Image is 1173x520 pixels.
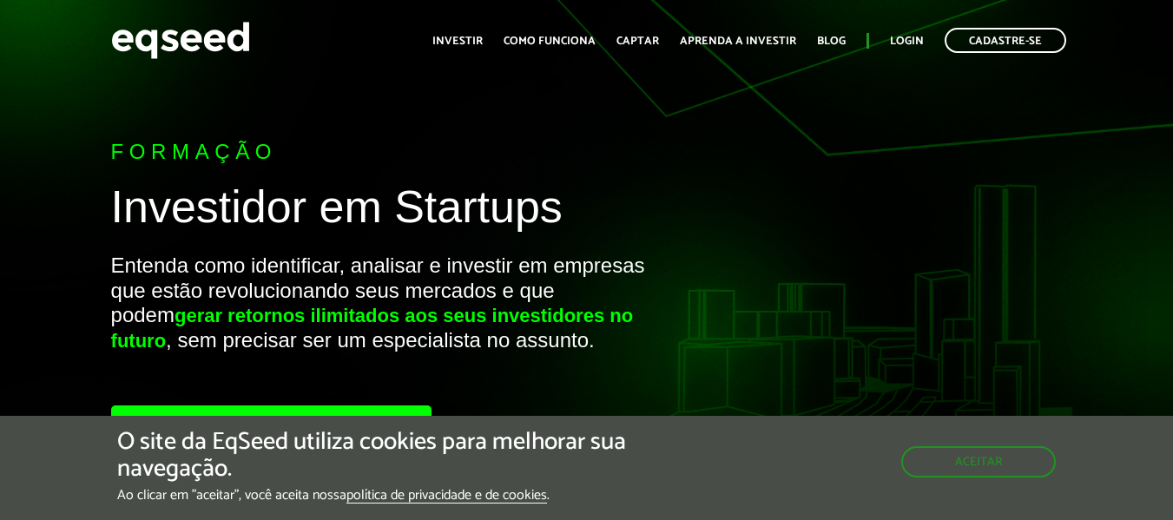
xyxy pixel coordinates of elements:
h5: O site da EqSeed utiliza cookies para melhorar sua navegação. [117,429,680,483]
h1: Investidor em Startups [111,182,672,240]
a: Investir [432,36,483,47]
strong: gerar retornos ilimitados aos seus investidores no futuro [111,305,634,352]
img: EqSeed [111,17,250,63]
a: Blog [817,36,846,47]
a: Aprenda a investir [680,36,796,47]
a: política de privacidade e de cookies [346,489,547,504]
p: Ao clicar em "aceitar", você aceita nossa . [117,487,680,504]
a: Quero acessar o curso [111,405,432,451]
a: Login [890,36,924,47]
p: Formação [111,140,672,165]
a: Cadastre-se [945,28,1066,53]
a: Captar [616,36,659,47]
button: Aceitar [901,446,1056,477]
p: Entenda como identificar, analisar e investir em empresas que estão revolucionando seus mercados ... [111,253,672,405]
a: Como funciona [504,36,596,47]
